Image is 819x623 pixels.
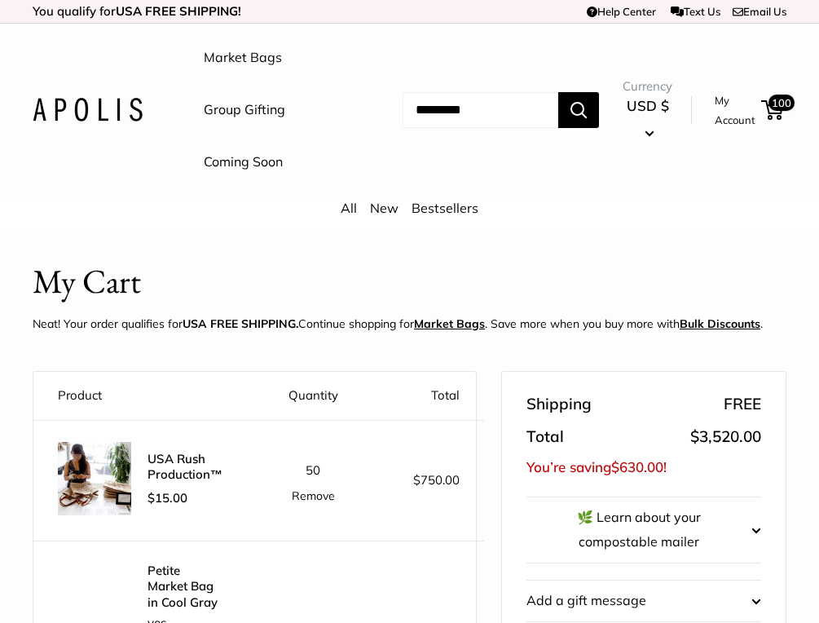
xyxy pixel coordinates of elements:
span: $750.00 [413,472,460,488]
a: Text Us [671,5,720,18]
span: $630.00 [611,458,663,475]
span: FREE [724,390,761,419]
span: Total [526,422,564,452]
a: Remove [292,490,335,501]
button: Add a gift message [526,581,761,621]
span: $15.00 [148,490,187,506]
strong: USA FREE SHIPPING! [116,3,241,19]
button: Search [558,92,599,128]
span: Currency [623,75,672,98]
span: Shipping [526,390,592,419]
span: USA Rush Production™ [148,451,222,483]
span: USD $ [627,97,669,114]
a: Petite Market Bag in Cool Gray [148,563,222,611]
button: 🌿 Learn about your compostable mailer [526,497,761,563]
a: Help Center [587,5,656,18]
strong: USA FREE SHIPPING. [183,316,298,331]
span: 100 [768,95,795,111]
a: Bestsellers [412,200,478,216]
span: $3,520.00 [690,426,761,446]
a: New [370,200,398,216]
p: Neat! Your order qualifies for Continue shopping for . Save more when you buy more with . [33,313,763,334]
a: 100 [763,100,783,120]
a: Coming Soon [204,150,283,175]
img: Apolis [33,98,143,122]
th: Quantity [247,372,379,420]
a: Market Bags [414,316,485,331]
span: You’re saving ! [526,458,667,475]
span: 50 [306,462,320,478]
h1: My Cart [33,258,141,306]
button: USD $ [623,93,672,145]
u: Bulk Discounts [680,316,760,331]
th: Total [379,372,484,420]
a: My Account [715,91,755,130]
a: All [341,200,357,216]
a: Email Us [733,5,786,18]
a: Market Bags [204,46,282,70]
a: Group Gifting [204,98,285,122]
input: Search... [403,92,558,128]
th: Product [33,372,247,420]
